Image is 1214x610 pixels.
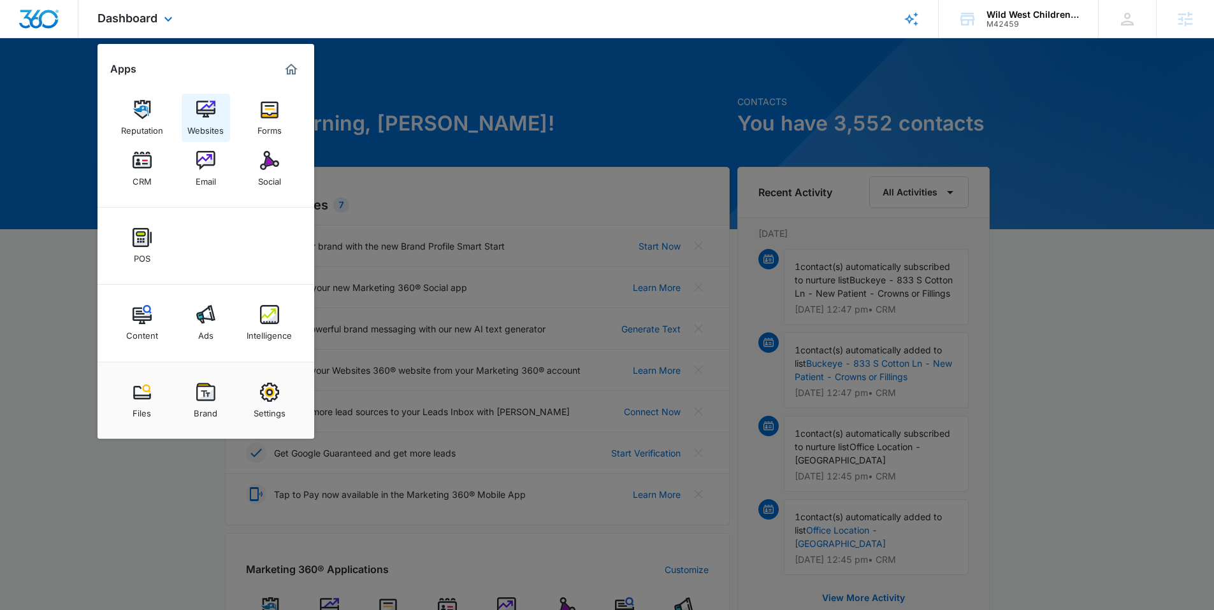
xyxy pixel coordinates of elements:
a: Forms [245,94,294,142]
div: Websites [187,119,224,136]
div: POS [134,247,150,264]
div: Files [133,402,151,418]
div: Settings [254,402,285,418]
div: Social [258,170,281,187]
a: Intelligence [245,299,294,347]
a: Email [182,145,230,193]
a: CRM [118,145,166,193]
a: POS [118,222,166,270]
div: account id [986,20,1080,29]
div: Content [126,324,158,341]
div: Reputation [121,119,163,136]
span: Dashboard [98,11,157,25]
a: Settings [245,376,294,425]
a: Brand [182,376,230,425]
div: account name [986,10,1080,20]
div: Email [196,170,216,187]
h2: Apps [110,63,136,75]
div: Intelligence [247,324,292,341]
a: Ads [182,299,230,347]
a: Content [118,299,166,347]
div: Forms [257,119,282,136]
a: Social [245,145,294,193]
div: CRM [133,170,152,187]
a: Websites [182,94,230,142]
a: Reputation [118,94,166,142]
div: Brand [194,402,217,418]
div: Ads [198,324,213,341]
a: Marketing 360® Dashboard [281,59,301,80]
a: Files [118,376,166,425]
